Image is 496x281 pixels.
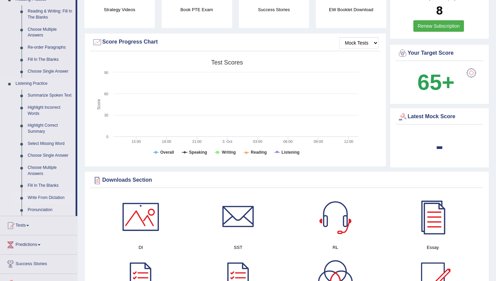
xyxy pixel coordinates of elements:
text: 90 [104,71,108,75]
a: Predictions [0,235,77,252]
text: 06:00 [283,139,293,144]
tspan: Speaking [189,150,207,155]
div: Score Progress Chart [92,37,379,47]
h4: EW Booklet Download [316,6,386,13]
tspan: Listening [281,150,299,155]
text: 09:00 [314,139,323,144]
text: 18:00 [162,139,171,144]
h4: Book PTE Exam [162,6,232,13]
a: Renew Subscription [413,20,464,32]
tspan: Reading [251,150,267,155]
h4: Essay [388,244,478,251]
a: Choose Multiple Answers [25,24,76,42]
h4: Strategy Videos [84,6,155,13]
text: 30 [104,113,108,117]
h4: SST [193,244,284,251]
div: Your Target Score [397,48,481,58]
a: Listening Practice [12,78,76,90]
tspan: Score [97,99,101,110]
b: 8 [436,4,443,17]
h4: RL [290,244,381,251]
div: Downloads Section [92,175,481,185]
a: Choose Single Answer [25,150,76,162]
text: 0 [106,135,108,139]
a: Choose Multiple Answers [25,162,76,180]
b: - [436,133,443,158]
a: Reading & Writing: Fill In The Blanks [25,5,76,23]
tspan: Test scores [211,59,243,66]
b: 65+ [417,70,454,95]
a: Write From Dictation [25,192,76,204]
h4: Success Stories [239,6,309,13]
text: 21:00 [192,139,202,144]
text: 60 [104,92,108,96]
text: 15:00 [132,139,141,144]
text: 12:00 [344,139,354,144]
a: Select Missing Word [25,138,76,150]
div: Latest Mock Score [397,112,481,122]
a: Success Stories [0,255,77,272]
a: Pronunciation [25,204,76,216]
tspan: Overall [160,150,174,155]
a: Tests [0,216,77,233]
a: Summarize Spoken Text [25,90,76,102]
a: Fill In The Blanks [25,180,76,192]
h4: DI [95,244,186,251]
a: Choose Single Answer [25,66,76,78]
a: Highlight Incorrect Words [25,102,76,120]
tspan: 3. Oct [222,139,232,144]
tspan: Writing [222,150,236,155]
a: Fill In The Blanks [25,54,76,66]
a: Highlight Correct Summary [25,120,76,137]
text: 03:00 [253,139,263,144]
a: Re-order Paragraphs [25,42,76,54]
